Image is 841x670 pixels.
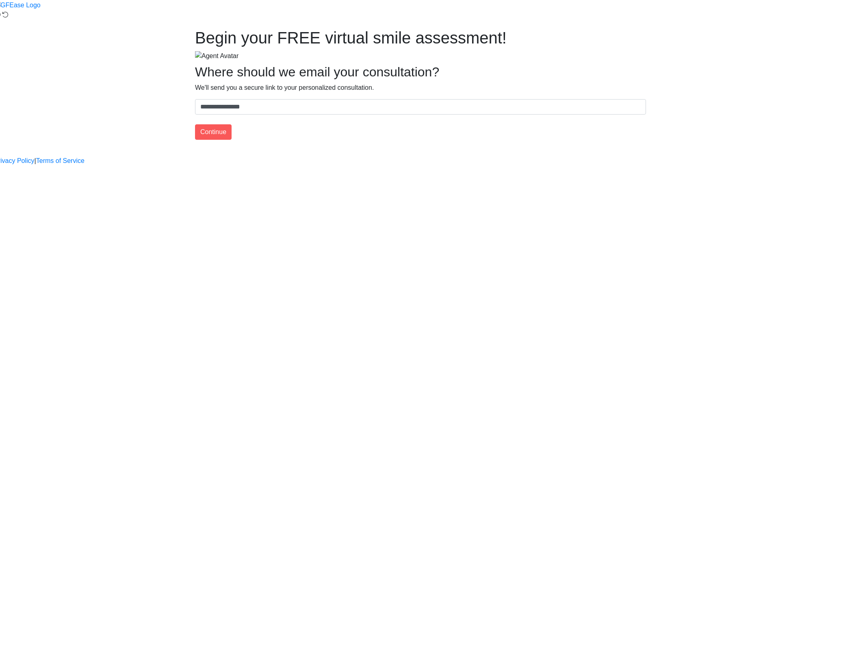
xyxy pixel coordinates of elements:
a: | [35,156,36,166]
button: Continue [195,124,232,140]
h2: Where should we email your consultation? [195,64,646,80]
h1: Begin your FREE virtual smile assessment! [195,28,646,48]
a: Terms of Service [36,156,85,166]
img: Agent Avatar [195,51,238,61]
p: We'll send you a secure link to your personalized consultation. [195,83,646,93]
